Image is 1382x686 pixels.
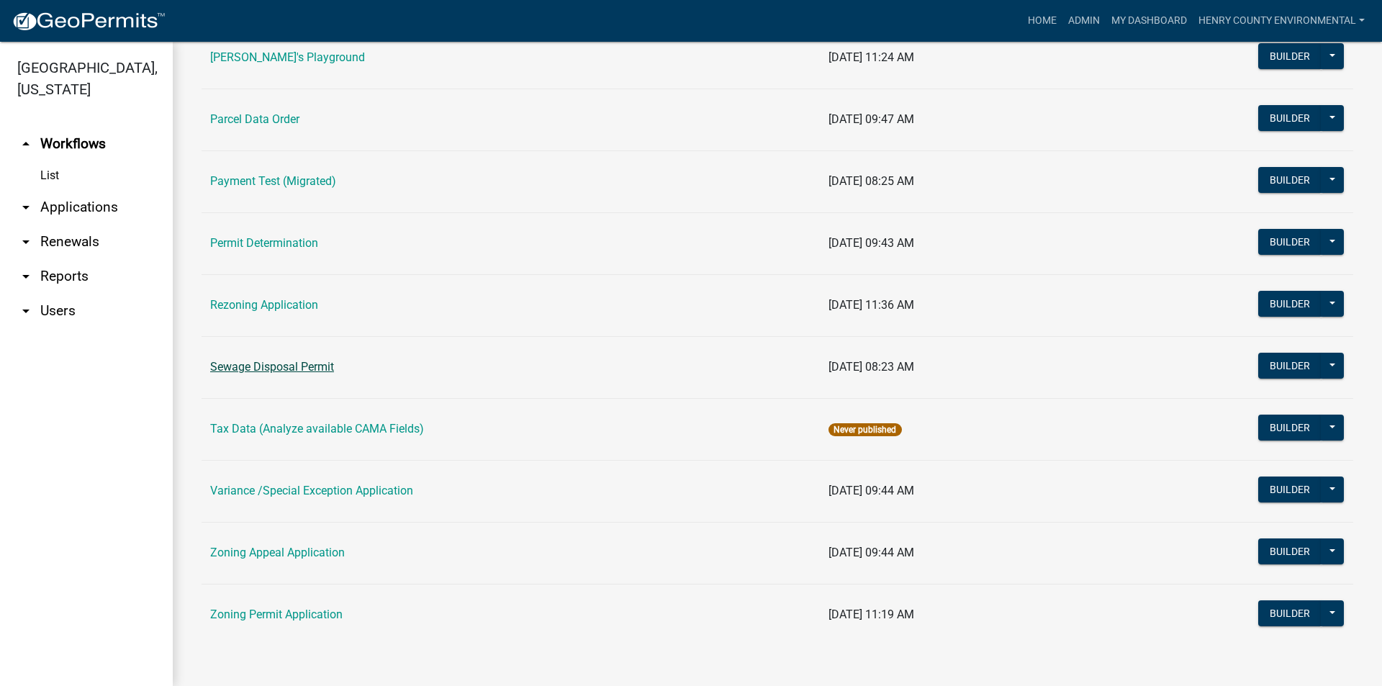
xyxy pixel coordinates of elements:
span: [DATE] 09:44 AM [828,484,914,497]
span: [DATE] 09:47 AM [828,112,914,126]
a: Tax Data (Analyze available CAMA Fields) [210,422,424,435]
a: [PERSON_NAME]'s Playground [210,50,365,64]
span: [DATE] 09:44 AM [828,546,914,559]
span: [DATE] 08:25 AM [828,174,914,188]
a: Rezoning Application [210,298,318,312]
i: arrow_drop_down [17,268,35,285]
a: Payment Test (Migrated) [210,174,336,188]
span: [DATE] 11:19 AM [828,608,914,621]
span: [DATE] 11:36 AM [828,298,914,312]
button: Builder [1258,229,1322,255]
a: Zoning Permit Application [210,608,343,621]
button: Builder [1258,415,1322,441]
button: Builder [1258,167,1322,193]
a: Home [1022,7,1062,35]
button: Builder [1258,538,1322,564]
button: Builder [1258,477,1322,502]
i: arrow_drop_up [17,135,35,153]
button: Builder [1258,105,1322,131]
a: Henry County Environmental [1193,7,1370,35]
button: Builder [1258,291,1322,317]
a: Admin [1062,7,1106,35]
button: Builder [1258,600,1322,626]
a: Zoning Appeal Application [210,546,345,559]
i: arrow_drop_down [17,199,35,216]
span: [DATE] 09:43 AM [828,236,914,250]
a: Permit Determination [210,236,318,250]
i: arrow_drop_down [17,233,35,251]
a: My Dashboard [1106,7,1193,35]
span: [DATE] 08:23 AM [828,360,914,374]
span: Never published [828,423,901,436]
a: Parcel Data Order [210,112,299,126]
button: Builder [1258,43,1322,69]
button: Builder [1258,353,1322,379]
a: Sewage Disposal Permit [210,360,334,374]
span: [DATE] 11:24 AM [828,50,914,64]
a: Variance /Special Exception Application [210,484,413,497]
i: arrow_drop_down [17,302,35,320]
